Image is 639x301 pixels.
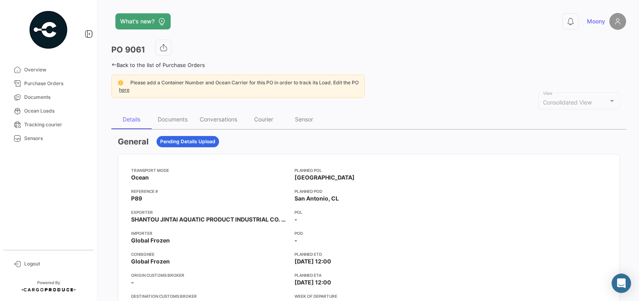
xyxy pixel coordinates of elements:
div: Details [123,116,140,123]
a: Back to the list of Purchase Orders [111,62,205,68]
app-card-info-title: POD [294,230,447,236]
img: powered-by.png [28,10,69,50]
span: Documents [24,94,87,101]
app-card-info-title: Planned POL [294,167,447,173]
a: Tracking courier [6,118,90,132]
app-card-info-title: Transport mode [131,167,288,173]
div: Documents [158,116,188,123]
span: Sensors [24,135,87,142]
span: Overview [24,66,87,73]
span: - [294,215,297,224]
span: Ocean Loads [24,107,87,115]
div: Sensor [295,116,313,123]
a: Sensors [6,132,90,145]
span: SHANTOU JINTAI AQUATIC PRODUCT INDUSTRIAL CO. LTD [131,215,288,224]
span: Ocean [131,173,149,182]
span: Moony [587,17,605,25]
a: Overview [6,63,90,77]
a: here [117,87,131,93]
span: Consolidated View [543,99,592,106]
app-card-info-title: Planned ETD [294,251,447,257]
div: Conversations [200,116,237,123]
span: P89 [131,194,142,203]
span: [DATE] 12:00 [294,278,331,286]
span: [GEOGRAPHIC_DATA] [294,173,355,182]
span: Pending Details Upload [160,138,215,145]
app-card-info-title: Importer [131,230,288,236]
a: Purchase Orders [6,77,90,90]
span: Purchase Orders [24,80,87,87]
a: Documents [6,90,90,104]
app-card-info-title: Consignee [131,251,288,257]
img: placeholder-user.png [609,13,626,30]
span: Global Frozen [131,236,170,245]
app-card-info-title: Exporter [131,209,288,215]
div: Abrir Intercom Messenger [612,274,631,293]
span: [DATE] 12:00 [294,257,331,265]
app-card-info-title: Planned POD [294,188,447,194]
app-card-info-title: Destination Customs Broker [131,293,288,299]
h3: PO 9061 [111,44,145,55]
span: Tracking courier [24,121,87,128]
app-card-info-title: POL [294,209,447,215]
span: Global Frozen [131,257,170,265]
app-card-info-title: Origin Customs Broker [131,272,288,278]
app-card-info-title: Week of departure [294,293,447,299]
button: What's new? [115,13,171,29]
span: What's new? [120,17,155,25]
a: Ocean Loads [6,104,90,118]
div: Courier [254,116,273,123]
span: - [294,236,297,245]
app-card-info-title: Reference # [131,188,288,194]
span: - [131,278,134,286]
span: San Antonio, CL [294,194,339,203]
h3: General [118,136,148,147]
span: Please add a Container Number and Ocean Carrier for this PO in order to track its Load. Edit the PO [130,79,359,86]
app-card-info-title: Planned ETA [294,272,447,278]
span: Logout [24,260,87,268]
